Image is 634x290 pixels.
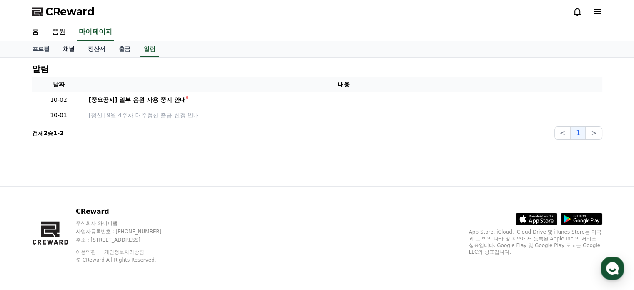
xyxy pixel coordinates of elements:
a: 음원 [45,23,72,41]
div: [중요공지] 일부 음원 사용 중지 안내 [89,96,186,104]
p: 주식회사 와이피랩 [76,220,178,227]
strong: 1 [53,130,58,136]
a: 마이페이지 [77,23,114,41]
a: 대화 [55,221,108,242]
a: CReward [32,5,95,18]
a: 정산서 [81,41,112,57]
strong: 2 [44,130,48,136]
a: 설정 [108,221,160,242]
span: CReward [45,5,95,18]
a: [중요공지] 일부 음원 사용 중지 안내 [89,96,599,104]
p: CReward [76,207,178,217]
p: App Store, iCloud, iCloud Drive 및 iTunes Store는 미국과 그 밖의 나라 및 지역에서 등록된 Apple Inc.의 서비스 상표입니다. Goo... [469,229,602,255]
span: 대화 [76,234,86,240]
th: 내용 [85,77,602,92]
a: 개인정보처리방침 [104,249,144,255]
button: > [586,126,602,140]
button: < [554,126,571,140]
a: 출금 [112,41,137,57]
p: © CReward All Rights Reserved. [76,257,178,263]
p: 10-01 [35,111,82,120]
span: 홈 [26,233,31,240]
a: 홈 [3,221,55,242]
a: [정산] 9월 4주차 매주정산 출금 신청 안내 [89,111,599,120]
button: 1 [571,126,586,140]
th: 날짜 [32,77,85,92]
a: 알림 [140,41,159,57]
h4: 알림 [32,64,49,73]
a: 홈 [25,23,45,41]
a: 이용약관 [76,249,102,255]
strong: 2 [60,130,64,136]
p: 주소 : [STREET_ADDRESS] [76,237,178,243]
p: 사업자등록번호 : [PHONE_NUMBER] [76,228,178,235]
span: 설정 [129,233,139,240]
a: 채널 [56,41,81,57]
a: 프로필 [25,41,56,57]
p: 전체 중 - [32,129,64,137]
p: 10-02 [35,96,82,104]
